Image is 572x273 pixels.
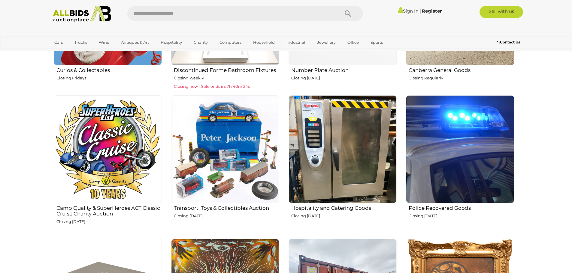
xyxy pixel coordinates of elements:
a: Sports [367,37,387,47]
a: Sell with us [480,6,523,18]
p: Closing Regularly [409,75,514,82]
a: Hospitality [157,37,186,47]
a: [GEOGRAPHIC_DATA] [50,47,101,57]
span: | [419,7,421,14]
img: Police Recovered Goods [406,95,514,203]
b: Contact Us [497,40,520,44]
a: Camp Quality & SuperHeroes ACT Classic Cruise Charity Auction Closing [DATE] [53,95,162,234]
a: Cars [50,37,67,47]
img: Camp Quality & SuperHeroes ACT Classic Cruise Charity Auction [54,95,162,203]
a: Wine [95,37,113,47]
a: Antiques & Art [117,37,153,47]
h2: Curios & Collectables [56,66,162,73]
a: Police Recovered Goods Closing [DATE] [406,95,514,234]
a: Register [422,8,442,14]
a: Computers [216,37,245,47]
a: Office [344,37,363,47]
h2: Hospitality and Catering Goods [291,204,397,211]
a: Contact Us [497,39,522,46]
a: Trucks [71,37,91,47]
p: Closing Fridays [56,75,162,82]
img: Transport, Toys & Collectibles Auction [171,95,279,203]
h2: Transport, Toys & Collectibles Auction [174,204,279,211]
button: Search [333,6,363,21]
a: Jewellery [313,37,340,47]
h2: Police Recovered Goods [409,204,514,211]
h2: Camp Quality & SuperHeroes ACT Classic Cruise Charity Auction [56,204,162,216]
p: Closing [DATE] [174,212,279,219]
a: Hospitality and Catering Goods Closing [DATE] [288,95,397,234]
p: Closing [DATE] [56,218,162,225]
a: Household [249,37,279,47]
span: Closing now - Sale ends in: 7h 40m 24s [174,84,250,89]
img: Hospitality and Catering Goods [289,95,397,203]
img: Allbids.com.au [50,6,115,22]
a: Transport, Toys & Collectibles Auction Closing [DATE] [171,95,279,234]
p: Closing Weekly [174,75,279,82]
h2: Discontinued Forme Bathroom Fixtures [174,66,279,73]
p: Closing [DATE] [409,212,514,219]
a: Charity [190,37,212,47]
p: Closing [DATE] [291,75,397,82]
p: Closing [DATE] [291,212,397,219]
h2: Canberra General Goods [409,66,514,73]
a: Sign In [398,8,419,14]
h2: Number Plate Auction [291,66,397,73]
a: Industrial [283,37,309,47]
